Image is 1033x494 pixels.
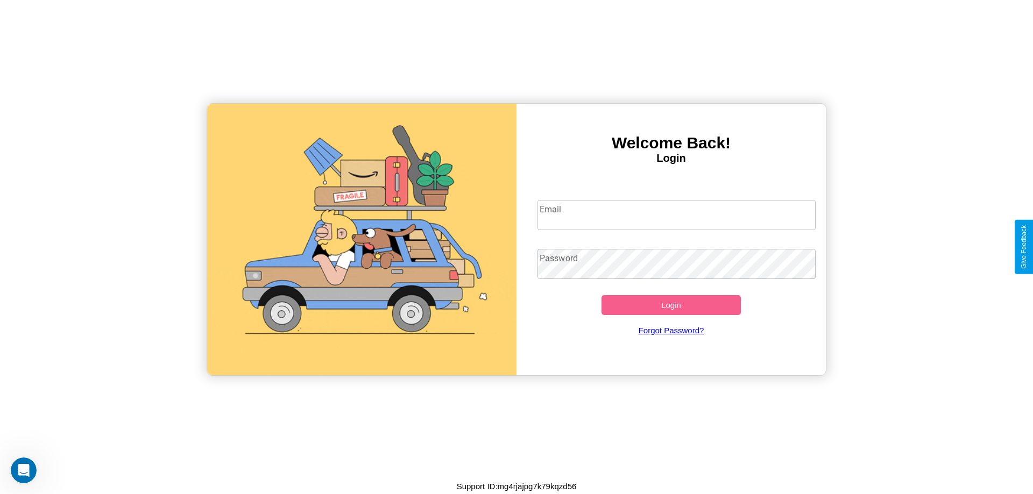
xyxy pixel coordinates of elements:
a: Forgot Password? [532,315,811,346]
p: Support ID: mg4rjajpg7k79kqzd56 [457,479,577,493]
iframe: Intercom live chat [11,457,37,483]
button: Login [602,295,741,315]
h3: Welcome Back! [516,134,826,152]
img: gif [207,104,516,375]
h4: Login [516,152,826,164]
div: Give Feedback [1020,225,1028,269]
